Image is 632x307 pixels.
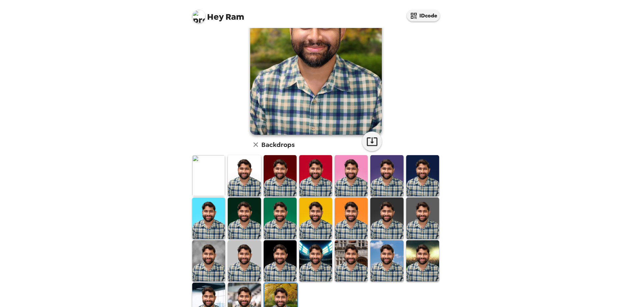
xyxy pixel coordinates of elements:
img: Original [192,155,225,196]
img: profile pic [192,10,205,23]
h6: Backdrops [261,139,295,150]
span: Ram [192,7,244,21]
span: Hey [207,11,224,23]
button: IDcode [407,10,440,21]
